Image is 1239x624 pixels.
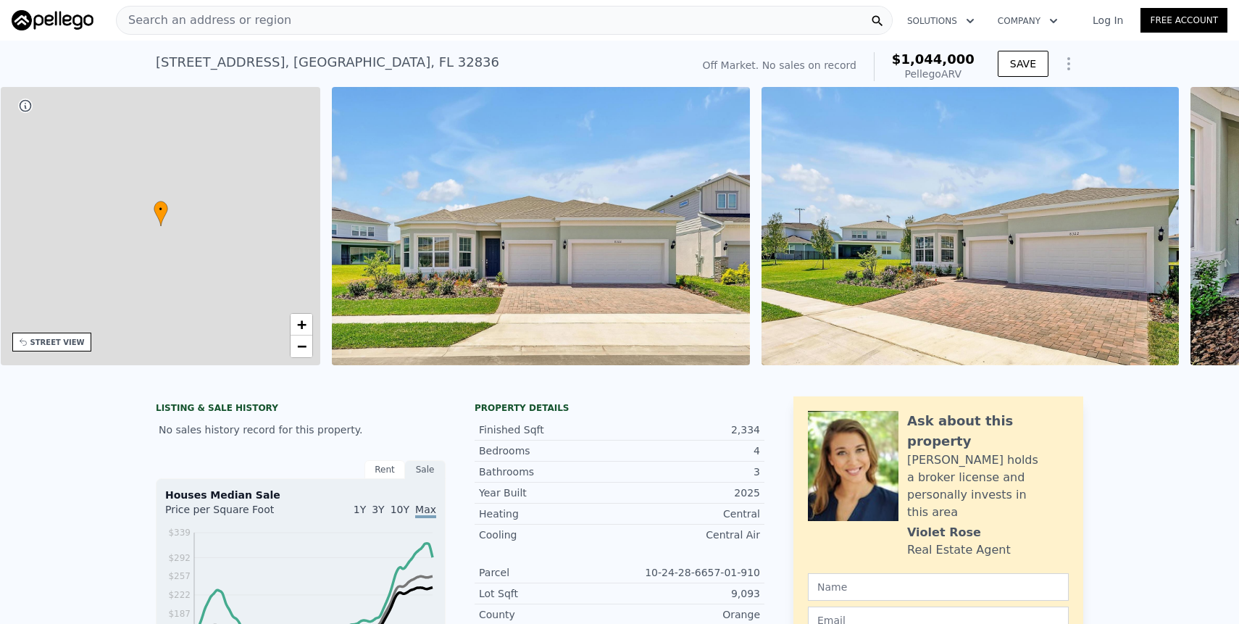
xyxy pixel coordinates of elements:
[619,586,760,601] div: 9,093
[703,58,856,72] div: Off Market. No sales on record
[1054,49,1083,78] button: Show Options
[1075,13,1140,28] a: Log In
[415,504,436,518] span: Max
[479,607,619,622] div: County
[156,52,499,72] div: [STREET_ADDRESS] , [GEOGRAPHIC_DATA] , FL 32836
[12,10,93,30] img: Pellego
[168,528,191,538] tspan: $339
[479,586,619,601] div: Lot Sqft
[479,486,619,500] div: Year Built
[156,402,446,417] div: LISTING & SALE HISTORY
[405,460,446,479] div: Sale
[907,524,981,541] div: Violet Rose
[479,444,619,458] div: Bedrooms
[291,336,312,357] a: Zoom out
[479,528,619,542] div: Cooling
[297,315,306,333] span: +
[391,504,409,515] span: 10Y
[619,607,760,622] div: Orange
[762,87,1179,365] img: Sale: null Parcel: 120405598
[619,486,760,500] div: 2025
[364,460,405,479] div: Rent
[907,541,1011,559] div: Real Estate Agent
[154,201,168,226] div: •
[332,87,749,365] img: Sale: null Parcel: 120405598
[165,488,436,502] div: Houses Median Sale
[907,411,1069,452] div: Ask about this property
[479,465,619,479] div: Bathrooms
[1140,8,1227,33] a: Free Account
[986,8,1069,34] button: Company
[156,417,446,443] div: No sales history record for this property.
[168,590,191,600] tspan: $222
[619,423,760,437] div: 2,334
[117,12,291,29] span: Search an address or region
[168,609,191,619] tspan: $187
[479,565,619,580] div: Parcel
[808,573,1069,601] input: Name
[619,528,760,542] div: Central Air
[892,51,975,67] span: $1,044,000
[168,571,191,581] tspan: $257
[619,444,760,458] div: 4
[907,452,1069,521] div: [PERSON_NAME] holds a broker license and personally invests in this area
[30,337,85,348] div: STREET VIEW
[619,465,760,479] div: 3
[479,507,619,521] div: Heating
[297,337,306,355] span: −
[892,67,975,81] div: Pellego ARV
[479,423,619,437] div: Finished Sqft
[154,203,168,216] span: •
[475,402,764,414] div: Property details
[354,504,366,515] span: 1Y
[998,51,1048,77] button: SAVE
[896,8,986,34] button: Solutions
[168,553,191,563] tspan: $292
[619,507,760,521] div: Central
[619,565,760,580] div: 10-24-28-6657-01-910
[165,502,301,525] div: Price per Square Foot
[372,504,384,515] span: 3Y
[291,314,312,336] a: Zoom in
